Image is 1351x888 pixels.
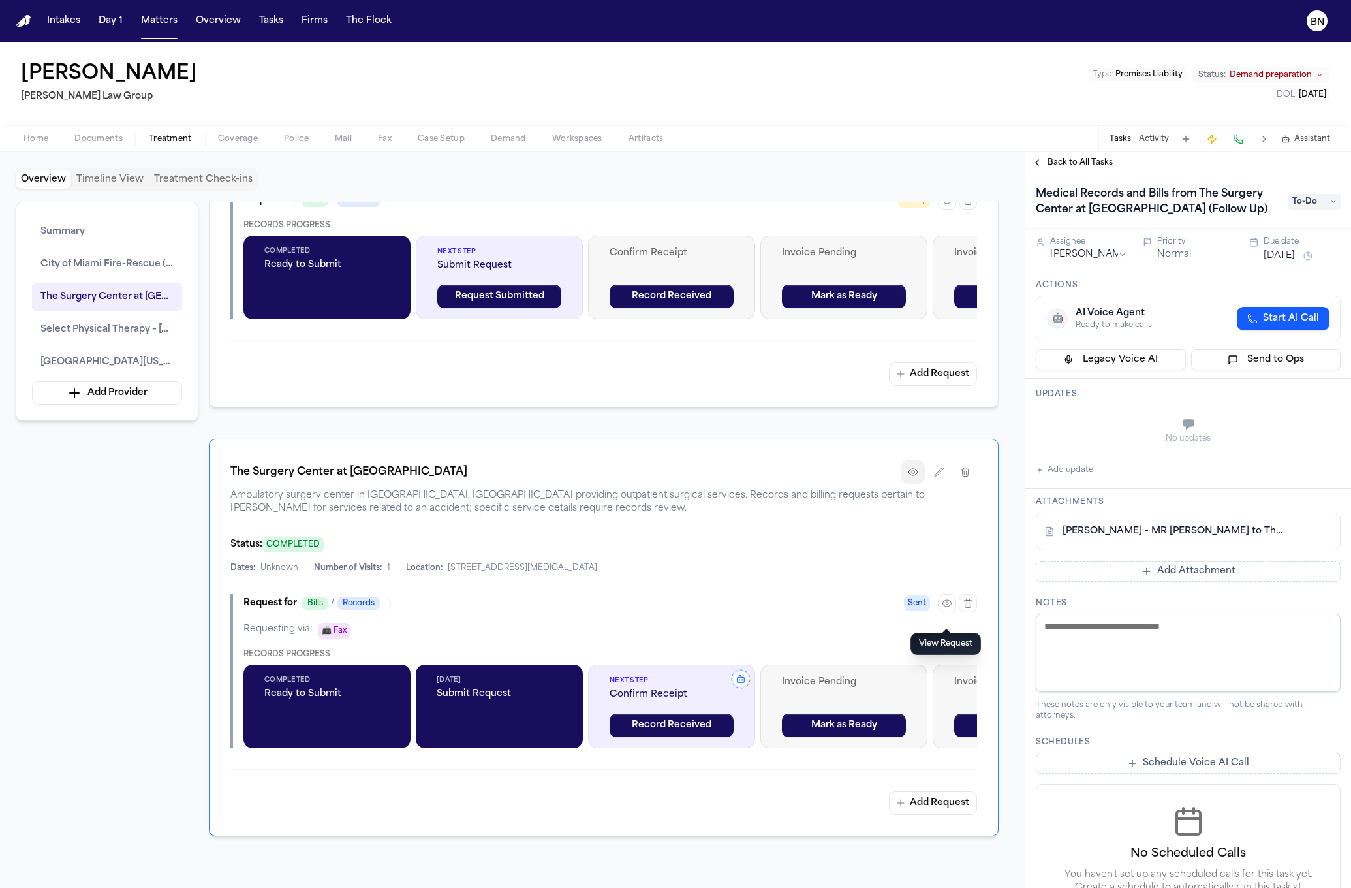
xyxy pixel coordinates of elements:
h1: The Surgery Center at [GEOGRAPHIC_DATA] [230,464,467,480]
span: Next Step [610,676,734,686]
span: 1 [387,563,390,573]
h3: Actions [1036,280,1341,291]
h3: Schedules [1036,737,1341,748]
button: Tasks [254,9,288,33]
button: Submit Invoice [954,285,1078,308]
h3: Notes [1036,598,1341,609]
span: Demand [491,134,526,144]
button: Firms [296,9,333,33]
div: AI Voice Agent [1076,307,1152,320]
button: Add Provider [32,381,182,405]
h3: Attachments [1036,497,1341,507]
button: Record Received [610,714,734,737]
button: Activity [1139,134,1169,144]
span: Request for [243,597,297,610]
button: Snooze task [1300,248,1316,264]
span: / [331,597,335,610]
button: Edit matter name [21,63,197,86]
button: Assistant [1281,134,1330,144]
button: The Surgery Center at [GEOGRAPHIC_DATA] [32,283,182,311]
span: Submit Request [437,259,561,272]
span: Demand preparation [1230,70,1312,80]
h3: Updates [1036,389,1341,400]
button: Add Request [889,791,977,815]
button: Intakes [42,9,85,33]
span: Sent [904,595,930,611]
button: Submit Invoice [954,714,1078,737]
button: Matters [136,9,183,33]
button: Start AI Call [1237,307,1329,330]
button: Send to Ops [1191,349,1341,370]
span: Invoice Pending [782,247,906,260]
button: Schedule Voice AI Call [1036,753,1341,774]
a: The Flock [341,9,397,33]
span: Invoice Ready [954,247,1078,260]
span: Next Step [437,247,561,257]
button: Mark as Ready [782,714,906,737]
span: Records Progress [243,650,330,658]
span: Completed [264,246,390,256]
button: Add Task [1177,130,1195,148]
button: Summary [32,218,182,246]
span: Dates: [230,563,255,573]
button: Mark as Ready [782,285,906,308]
span: Records [337,597,380,610]
span: Police [284,134,309,144]
div: Ready to make calls [1076,320,1152,330]
span: Workspaces [552,134,602,144]
span: Ambulatory surgery center in [GEOGRAPHIC_DATA], [GEOGRAPHIC_DATA] providing outpatient surgical s... [230,489,977,515]
span: Artifacts [629,134,664,144]
button: [GEOGRAPHIC_DATA][US_STATE] [32,349,182,376]
button: Record Received [610,285,734,308]
button: Request Submitted [437,285,561,308]
span: Start AI Call [1263,312,1319,325]
h1: Medical Records and Bills from The Surgery Center at [GEOGRAPHIC_DATA] (Follow Up) [1031,183,1281,220]
span: Completed [264,675,390,685]
button: Create Immediate Task [1203,130,1221,148]
span: Documents [74,134,123,144]
button: Edit Type: Premises Liability [1089,68,1187,81]
button: Back to All Tasks [1025,157,1119,168]
h3: No Scheduled Calls [1057,845,1319,863]
button: Select Physical Therapy – [GEOGRAPHIC_DATA] ([GEOGRAPHIC_DATA]) [32,316,182,343]
span: [STREET_ADDRESS][MEDICAL_DATA] [448,563,597,573]
h1: [PERSON_NAME] [21,63,197,86]
button: Legacy Voice AI [1036,349,1186,370]
span: Fax [378,134,392,144]
span: DOL : [1277,91,1297,99]
span: Unknown [260,563,298,573]
span: Ready to Submit [264,688,390,701]
button: Day 1 [93,9,128,33]
span: Coverage [218,134,258,144]
a: Home [16,15,31,27]
button: Treatment Check-ins [149,170,258,189]
span: COMPLETED [262,537,324,552]
button: [DATE] [1264,249,1295,262]
div: These notes are only visible to your team and will not be shared with attorneys. [1036,700,1341,721]
span: Ready to Submit [264,259,390,272]
button: Overview [16,170,71,189]
button: Add update [1036,462,1093,478]
button: Normal [1157,248,1191,261]
span: [DATE] [437,675,562,685]
span: Status: [230,539,262,549]
span: Confirm Receipt [610,688,734,701]
span: Invoice Ready [954,676,1078,689]
span: Bills [302,597,328,610]
span: Requesting via: [243,623,313,639]
span: Type : [1093,71,1113,78]
div: Due date [1264,236,1341,247]
span: Invoice Pending [782,676,906,689]
button: Tasks [1110,134,1131,144]
button: Overview [191,9,246,33]
div: View Request [910,633,981,655]
img: Finch Logo [16,15,31,27]
span: 📠 Fax [318,623,350,639]
span: 🤖 [1052,312,1063,325]
a: [PERSON_NAME] - MR [PERSON_NAME] to The Surgery Center at [MEDICAL_DATA] - [DATE] [1063,525,1288,538]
